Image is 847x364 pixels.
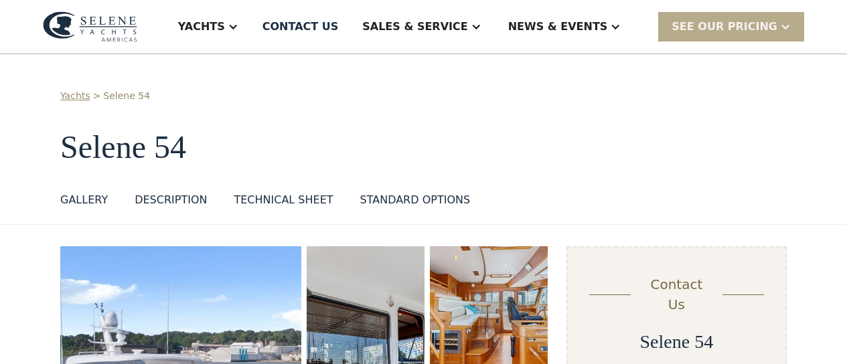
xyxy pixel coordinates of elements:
[640,331,714,353] h2: Selene 54
[234,192,333,208] div: TECHNICAL SHEET
[178,19,225,35] div: Yachts
[135,192,207,213] a: DESCRIPTION
[360,192,471,213] a: STANDARD OPTIONS
[60,89,90,103] a: Yachts
[135,192,207,208] div: DESCRIPTION
[658,12,804,41] div: SEE Our Pricing
[60,130,787,165] h1: Selene 54
[103,89,150,103] a: Selene 54
[93,89,101,103] div: >
[262,19,339,35] div: Contact US
[43,11,137,42] img: logo
[508,19,608,35] div: News & EVENTS
[362,19,467,35] div: Sales & Service
[672,19,777,35] div: SEE Our Pricing
[360,192,471,208] div: STANDARD OPTIONS
[234,192,333,213] a: TECHNICAL SHEET
[60,192,108,208] div: GALLERY
[60,192,108,213] a: GALLERY
[641,274,712,314] div: Contact Us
